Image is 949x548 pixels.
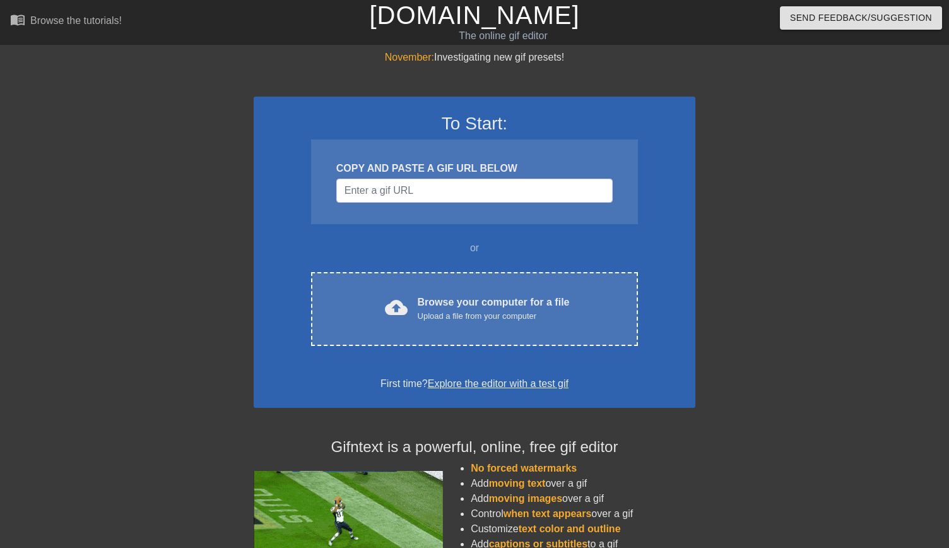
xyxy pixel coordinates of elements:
div: or [286,241,663,256]
div: COPY AND PASTE A GIF URL BELOW [336,161,613,176]
div: Upload a file from your computer [418,310,570,323]
span: Send Feedback/Suggestion [790,10,932,26]
span: moving text [489,478,546,489]
input: Username [336,179,613,203]
h3: To Start: [270,113,679,134]
a: Explore the editor with a test gif [428,378,569,389]
li: Control over a gif [471,506,695,521]
button: Send Feedback/Suggestion [780,6,942,30]
a: Browse the tutorials! [10,12,122,32]
a: [DOMAIN_NAME] [369,1,579,29]
li: Add over a gif [471,491,695,506]
h4: Gifntext is a powerful, online, free gif editor [254,438,695,456]
span: cloud_upload [385,296,408,319]
span: when text appears [504,508,592,519]
li: Add over a gif [471,476,695,491]
span: November: [385,52,434,63]
div: First time? [270,376,679,391]
span: menu_book [10,12,25,27]
span: moving images [489,493,562,504]
div: The online gif editor [322,28,683,44]
span: No forced watermarks [471,463,577,474]
div: Browse your computer for a file [418,295,570,323]
div: Browse the tutorials! [30,15,122,26]
div: Investigating new gif presets! [254,50,695,65]
li: Customize [471,521,695,537]
span: text color and outline [519,523,621,534]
